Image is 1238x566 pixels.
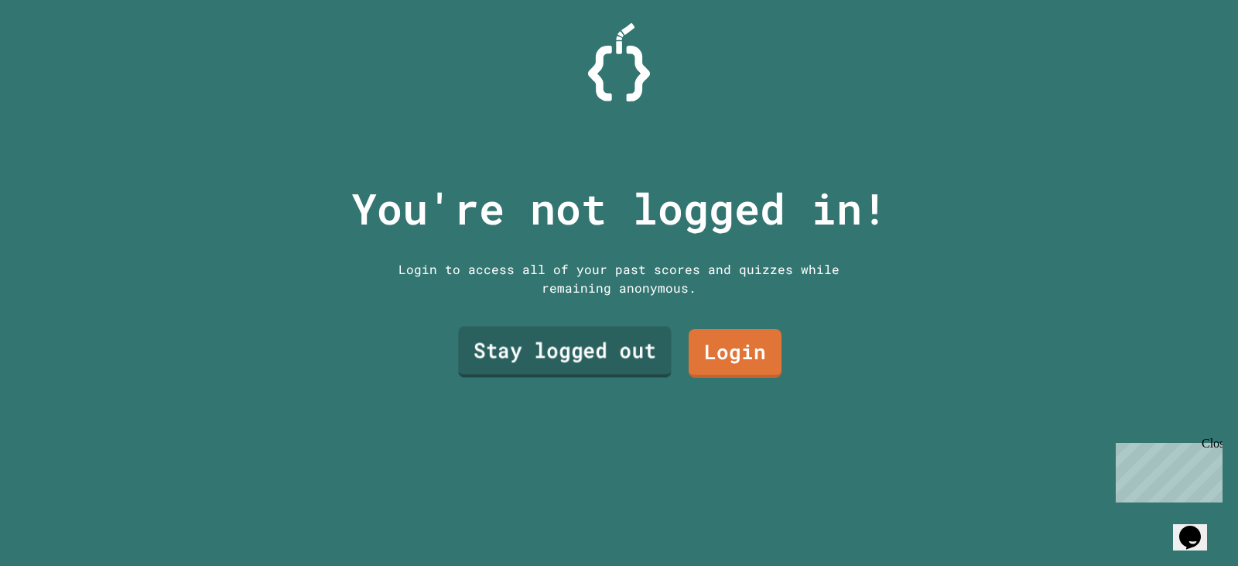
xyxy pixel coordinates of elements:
img: Logo.svg [588,23,650,101]
p: You're not logged in! [351,177,887,241]
iframe: chat widget [1173,504,1223,551]
div: Chat with us now!Close [6,6,107,98]
iframe: chat widget [1110,437,1223,503]
div: Login to access all of your past scores and quizzes while remaining anonymous. [387,260,851,297]
a: Stay logged out [458,327,672,378]
a: Login [689,329,781,378]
